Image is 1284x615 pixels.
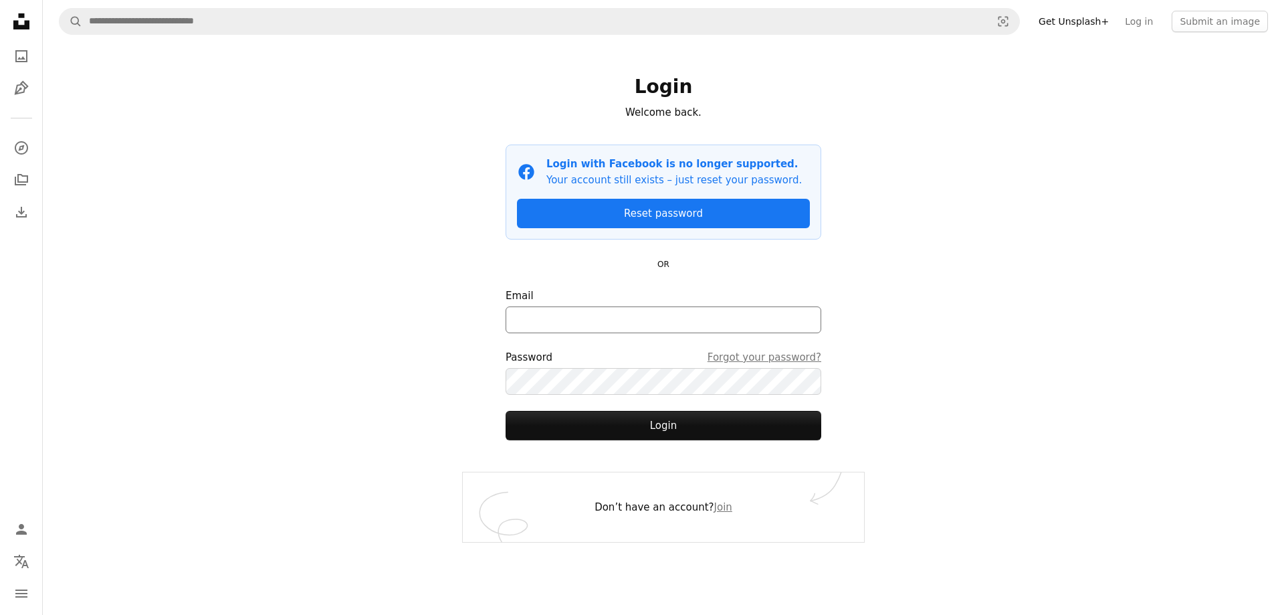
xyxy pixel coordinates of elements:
button: Search Unsplash [60,9,82,34]
input: Email [506,306,821,333]
div: Don’t have an account? [463,472,864,542]
a: Download History [8,199,35,226]
a: Log in [1117,11,1161,32]
a: Join [714,501,732,513]
button: Visual search [987,9,1019,34]
a: Forgot your password? [708,349,821,365]
h1: Login [506,75,821,99]
a: Log in / Sign up [8,516,35,543]
small: OR [657,260,669,269]
p: Your account still exists – just reset your password. [546,172,802,188]
p: Login with Facebook is no longer supported. [546,156,802,172]
a: Reset password [517,199,810,228]
label: Email [506,288,821,333]
a: Photos [8,43,35,70]
a: Collections [8,167,35,193]
a: Illustrations [8,75,35,102]
input: PasswordForgot your password? [506,368,821,395]
p: Welcome back. [506,104,821,120]
div: Password [506,349,821,365]
a: Explore [8,135,35,161]
a: Get Unsplash+ [1031,11,1117,32]
button: Language [8,548,35,575]
form: Find visuals sitewide [59,8,1020,35]
button: Menu [8,580,35,607]
a: Home — Unsplash [8,8,35,37]
button: Login [506,411,821,440]
button: Submit an image [1172,11,1268,32]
